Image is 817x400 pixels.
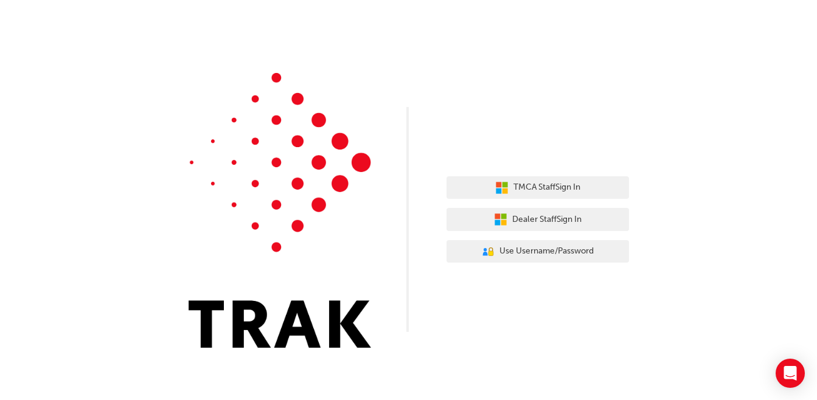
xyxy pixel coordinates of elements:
button: TMCA StaffSign In [447,176,629,199]
span: Dealer Staff Sign In [512,213,582,227]
div: Open Intercom Messenger [776,359,805,388]
span: TMCA Staff Sign In [513,181,580,195]
button: Dealer StaffSign In [447,208,629,231]
button: Use Username/Password [447,240,629,263]
img: Trak [189,73,371,348]
span: Use Username/Password [499,244,594,258]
